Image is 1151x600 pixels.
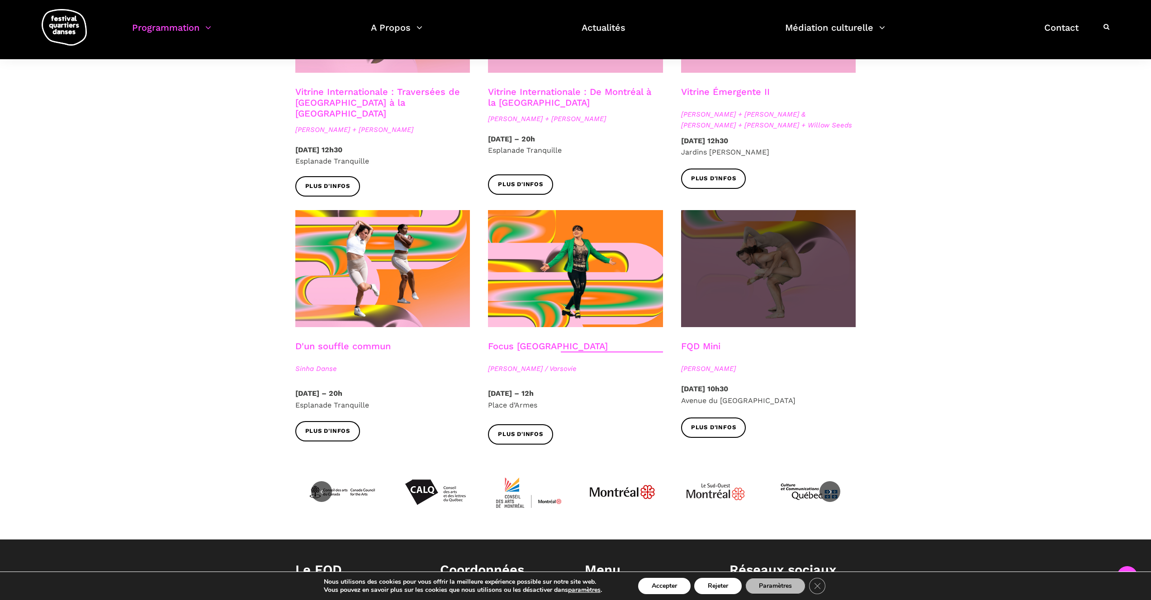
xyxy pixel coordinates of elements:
a: Programmation [132,20,211,47]
a: D'un souffle commun [295,341,391,352]
a: Vitrine Internationale : De Montréal à la [GEOGRAPHIC_DATA] [488,86,651,108]
a: Plus d'infos [681,169,746,189]
h1: Réseaux sociaux [729,562,856,578]
a: Plus d'infos [488,174,553,195]
button: Rejeter [694,578,742,594]
strong: [DATE] 12h30 [295,145,342,154]
a: Focus [GEOGRAPHIC_DATA] [488,341,608,352]
h1: Coordonnées [440,562,567,578]
button: paramètres [568,586,601,594]
img: CAC_BW_black_f [308,458,376,526]
img: JPGnr_b [588,458,656,526]
span: [PERSON_NAME] + [PERSON_NAME] & [PERSON_NAME] + [PERSON_NAME] + Willow Seeds [681,109,856,131]
span: Jardins [PERSON_NAME] [681,148,769,156]
img: CMYK_Logo_CAMMontreal [495,458,563,526]
span: Esplanade Tranquille [295,401,369,409]
a: Vitrine Émergente II [681,86,770,97]
a: Plus d'infos [295,421,360,441]
span: Esplanade Tranquille [488,146,562,155]
span: Plus d'infos [305,182,351,191]
a: Actualités [582,20,625,47]
h1: Menu [585,562,711,578]
a: Vitrine Internationale : Traversées de [GEOGRAPHIC_DATA] à la [GEOGRAPHIC_DATA] [295,86,460,119]
a: FQD Mini [681,341,720,352]
span: Esplanade Tranquille [295,157,369,165]
span: Avenue du [GEOGRAPHIC_DATA] [681,396,796,405]
strong: [DATE] – 20h [295,389,342,398]
strong: [DATE] – 20h [488,135,535,143]
span: Plus d'infos [498,180,543,189]
img: mccq-3-3 [775,458,843,526]
img: Calq_noir [401,458,469,526]
strong: [DATE] – 12h [488,389,534,398]
a: Contact [1044,20,1079,47]
button: Paramètres [745,578,805,594]
strong: [DATE] 12h30 [681,136,728,145]
button: Close GDPR Cookie Banner [809,578,825,594]
span: [PERSON_NAME] [681,363,856,374]
a: Médiation culturelle [785,20,885,47]
span: Plus d'infos [498,430,543,439]
img: logo-fqd-med [42,9,87,46]
a: Plus d'infos [681,417,746,438]
a: A Propos [371,20,422,47]
span: Plus d'infos [691,174,736,183]
p: Place d’Armes [488,388,663,411]
span: [PERSON_NAME] + [PERSON_NAME] [488,113,663,124]
span: [PERSON_NAME] / Varsovie [488,363,663,374]
a: Plus d'infos [488,424,553,445]
button: Accepter [638,578,691,594]
a: Plus d'infos [295,176,360,197]
img: Logo_Mtl_Le_Sud-Ouest.svg_ [682,458,749,526]
h1: Le FQD [295,562,422,578]
span: [PERSON_NAME] + [PERSON_NAME] [295,124,470,135]
span: Plus d'infos [305,427,351,436]
strong: [DATE] 10h30 [681,384,728,393]
p: Nous utilisons des cookies pour vous offrir la meilleure expérience possible sur notre site web. [324,578,602,586]
span: Plus d'infos [691,423,736,432]
span: Sinha Danse [295,363,470,374]
p: Vous pouvez en savoir plus sur les cookies que nous utilisons ou les désactiver dans . [324,586,602,594]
